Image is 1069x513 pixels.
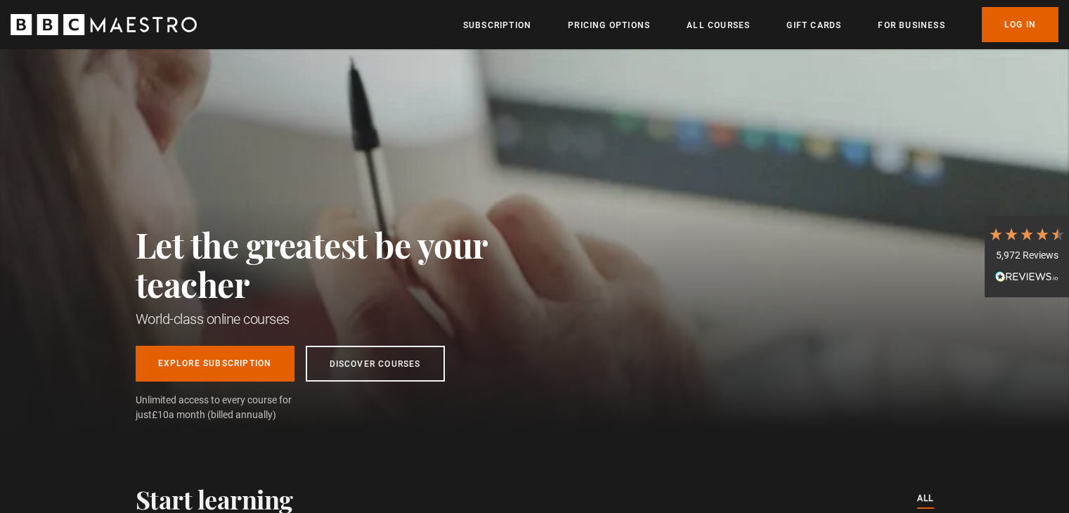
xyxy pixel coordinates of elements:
h1: World-class online courses [136,309,550,329]
img: REVIEWS.io [995,271,1058,281]
a: Explore Subscription [136,346,294,382]
span: £10 [152,409,169,420]
nav: Primary [463,7,1058,42]
a: Gift Cards [786,18,841,32]
span: Unlimited access to every course for just a month (billed annually) [136,393,325,422]
h2: Let the greatest be your teacher [136,225,550,304]
div: Read All Reviews [988,270,1065,287]
a: All Courses [687,18,750,32]
a: Discover Courses [306,346,445,382]
a: For business [878,18,945,32]
a: Pricing Options [568,18,650,32]
a: Log In [982,7,1058,42]
div: 5,972 ReviewsRead All Reviews [985,216,1069,297]
div: 4.7 Stars [988,226,1065,242]
svg: BBC Maestro [11,14,197,35]
div: 5,972 Reviews [988,249,1065,263]
a: Subscription [463,18,531,32]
